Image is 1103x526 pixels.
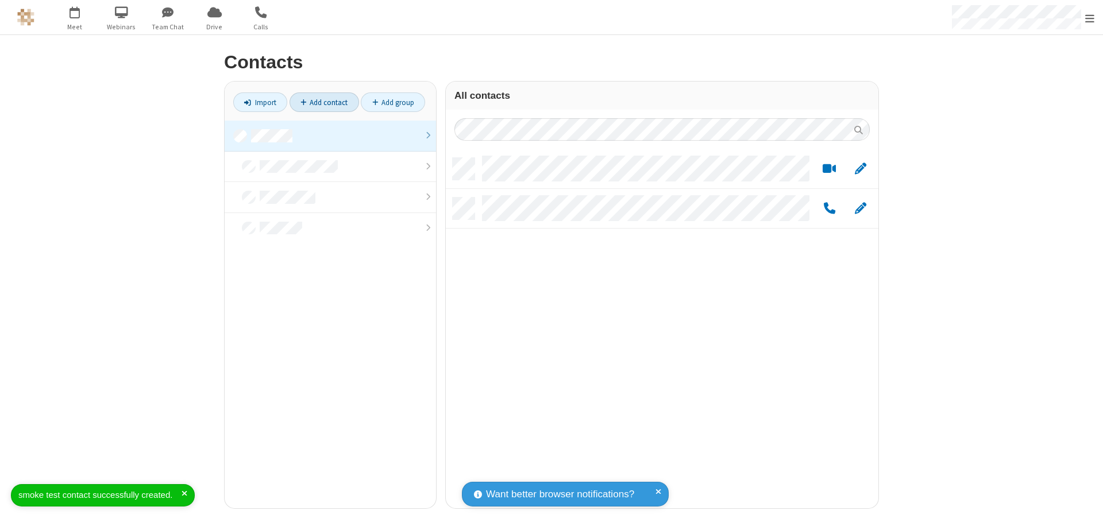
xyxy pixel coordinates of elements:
span: Want better browser notifications? [486,487,634,502]
img: QA Selenium DO NOT DELETE OR CHANGE [17,9,34,26]
span: Calls [240,22,283,32]
span: Drive [193,22,236,32]
a: Add contact [290,92,359,112]
button: Edit [849,162,871,176]
a: Import [233,92,287,112]
button: Edit [849,202,871,216]
h3: All contacts [454,90,870,101]
span: Meet [53,22,97,32]
span: Team Chat [146,22,190,32]
span: Webinars [100,22,143,32]
h2: Contacts [224,52,879,72]
button: Call by phone [818,202,840,216]
button: Start a video meeting [818,162,840,176]
div: grid [446,149,878,508]
a: Add group [361,92,425,112]
div: smoke test contact successfully created. [18,489,182,502]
